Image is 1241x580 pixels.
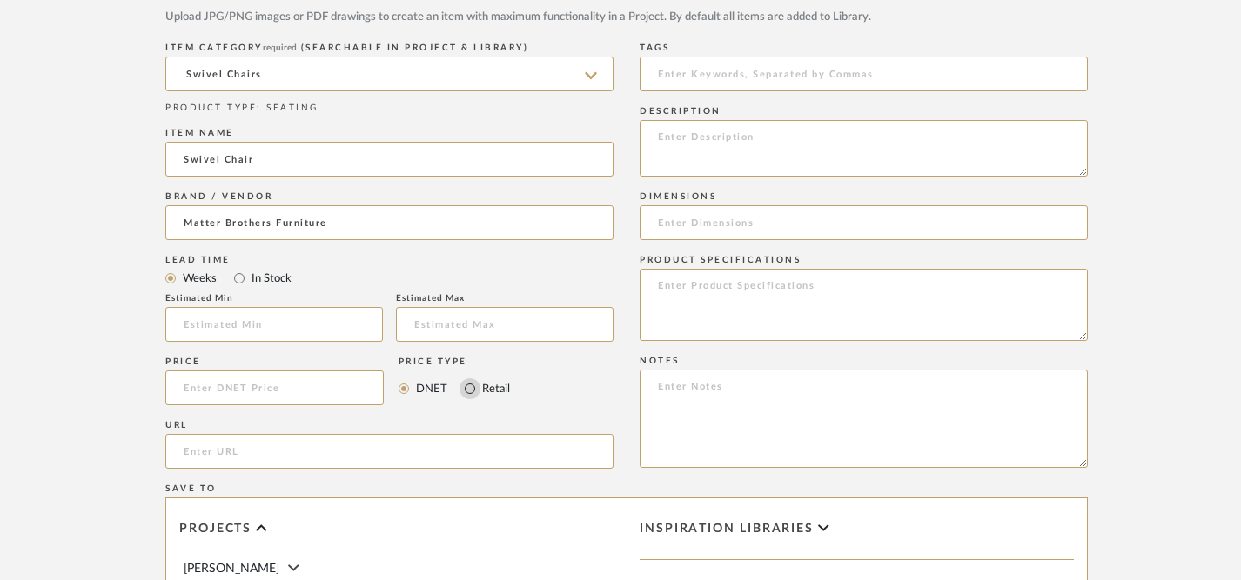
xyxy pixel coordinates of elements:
[165,293,383,303] div: Estimated Min
[165,483,1088,494] div: Save To
[399,357,510,367] div: Price Type
[480,379,510,398] label: Retail
[301,43,529,52] span: (Searchable in Project & Library)
[165,255,614,265] div: Lead Time
[165,128,614,138] div: Item name
[414,379,447,398] label: DNET
[165,307,383,342] input: Estimated Min
[396,307,614,342] input: Estimated Max
[640,57,1088,91] input: Enter Keywords, Separated by Commas
[165,205,614,240] input: Unknown
[399,370,510,405] mat-radio-group: Select price type
[181,269,217,288] label: Weeks
[165,9,1088,26] div: Upload JPG/PNG images or PDF drawings to create an item with maximum functionality in a Project. ...
[165,370,384,405] input: Enter DNET Price
[165,43,614,53] div: ITEM CATEGORY
[640,205,1088,240] input: Enter Dimensions
[184,563,279,575] span: [PERSON_NAME]
[250,269,292,288] label: In Stock
[263,43,297,52] span: required
[640,43,1088,53] div: Tags
[165,57,614,91] input: Type a category to search and select
[165,191,614,202] div: Brand / Vendor
[257,103,319,112] span: : SEATING
[640,191,1088,202] div: Dimensions
[165,420,614,430] div: URL
[165,357,384,367] div: Price
[165,434,614,469] input: Enter URL
[640,356,1088,366] div: Notes
[165,142,614,177] input: Enter Name
[165,267,614,289] mat-radio-group: Select item type
[179,522,252,537] span: Projects
[396,293,614,303] div: Estimated Max
[640,255,1088,265] div: Product Specifications
[165,102,614,115] div: PRODUCT TYPE
[640,522,814,537] span: Inspiration libraries
[640,106,1088,117] div: Description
